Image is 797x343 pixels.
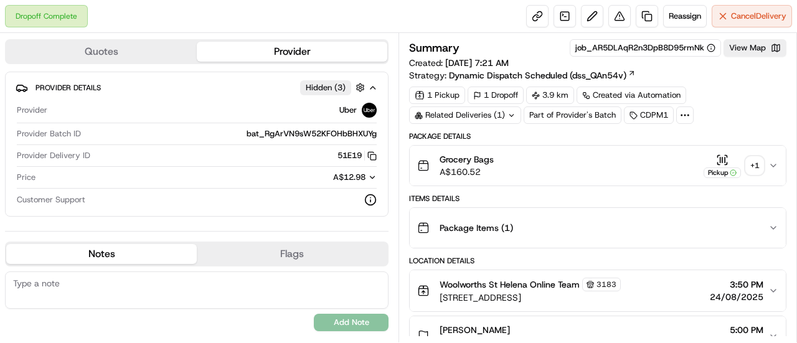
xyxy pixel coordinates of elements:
[449,69,636,82] a: Dynamic Dispatch Scheduled (dss_QAn54v)
[746,157,763,174] div: + 1
[410,208,786,248] button: Package Items (1)
[704,167,741,178] div: Pickup
[731,11,786,22] span: Cancel Delivery
[6,244,197,264] button: Notes
[337,150,377,161] button: 51E19
[710,324,763,336] span: 5:00 PM
[704,154,741,178] button: Pickup
[409,106,521,124] div: Related Deliveries (1)
[577,87,686,104] a: Created via Automation
[410,270,786,311] button: Woolworths St Helena Online Team3183[STREET_ADDRESS]3:50 PM24/08/2025
[704,154,763,178] button: Pickup+1
[17,172,35,183] span: Price
[597,280,616,289] span: 3183
[468,87,524,104] div: 1 Dropoff
[409,57,509,69] span: Created:
[17,105,47,116] span: Provider
[409,256,786,266] div: Location Details
[339,105,357,116] span: Uber
[526,87,574,104] div: 3.9 km
[16,77,378,98] button: Provider DetailsHidden (3)
[17,194,85,205] span: Customer Support
[710,278,763,291] span: 3:50 PM
[624,106,674,124] div: CDPM1
[362,103,377,118] img: uber-new-logo.jpeg
[197,244,387,264] button: Flags
[575,42,715,54] button: job_AR5DLAqR2n3DpB8D95rmNk
[409,42,460,54] h3: Summary
[300,80,368,95] button: Hidden (3)
[409,69,636,82] div: Strategy:
[712,5,792,27] button: CancelDelivery
[6,42,197,62] button: Quotes
[440,153,494,166] span: Grocery Bags
[710,291,763,303] span: 24/08/2025
[247,128,377,139] span: bat_RgArVN9sW52KFOHbBHXUYg
[440,222,513,234] span: Package Items ( 1 )
[409,87,465,104] div: 1 Pickup
[306,82,346,93] span: Hidden ( 3 )
[449,69,626,82] span: Dynamic Dispatch Scheduled (dss_QAn54v)
[409,131,786,141] div: Package Details
[17,128,81,139] span: Provider Batch ID
[440,291,621,304] span: [STREET_ADDRESS]
[669,11,701,22] span: Reassign
[35,83,101,93] span: Provider Details
[17,150,90,161] span: Provider Delivery ID
[445,57,509,68] span: [DATE] 7:21 AM
[333,172,365,182] span: A$12.98
[197,42,387,62] button: Provider
[409,194,786,204] div: Items Details
[440,324,510,336] span: [PERSON_NAME]
[440,166,494,178] span: A$160.52
[663,5,707,27] button: Reassign
[410,146,786,186] button: Grocery BagsA$160.52Pickup+1
[724,39,786,57] button: View Map
[440,278,580,291] span: Woolworths St Helena Online Team
[267,172,377,183] button: A$12.98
